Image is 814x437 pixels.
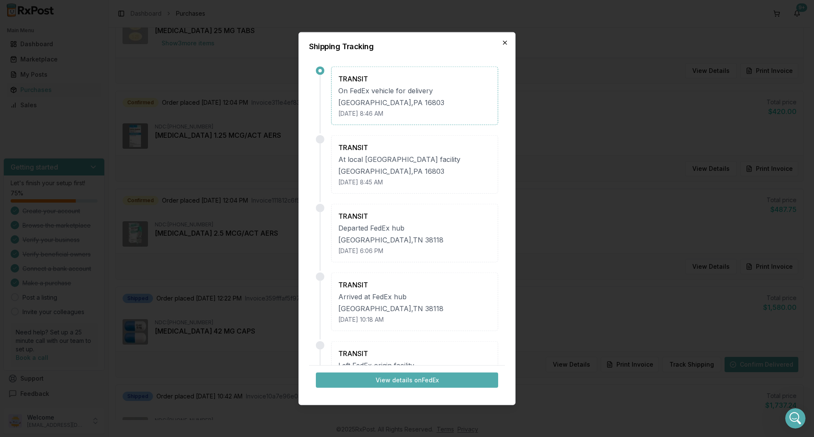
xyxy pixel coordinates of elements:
[316,373,498,388] button: View details onFedEx
[67,66,156,74] div: nothing on those other items?
[7,219,139,254] div: The pharmacy who im waiting for has that they might be the only place to have it too
[24,5,38,18] img: Profile image for Manuel
[338,211,491,221] div: TRANSIT
[7,86,163,169] div: Manuel says…
[338,109,491,117] div: [DATE] 8:46 AM
[338,223,491,233] div: Departed FedEx hub
[338,279,491,289] div: TRANSIT
[338,166,491,176] div: [GEOGRAPHIC_DATA] , PA 16803
[41,11,58,19] p: Active
[7,86,139,162] div: Im so stressed out this pharmacy is always really good at same day responses. Nothing from them. ...
[7,35,163,61] div: Manuel says…
[7,35,136,54] div: That one has been a bit difficult to find
[60,61,163,79] div: nothing on those other items?
[41,4,96,11] h1: [PERSON_NAME]
[338,234,491,245] div: [GEOGRAPHIC_DATA] , TN 38118
[785,408,806,429] iframe: Intercom live chat
[7,219,163,261] div: Manuel says…
[338,154,491,164] div: At local [GEOGRAPHIC_DATA] facility
[309,42,505,50] h2: Shipping Tracking
[338,291,491,301] div: Arrived at FedEx hub
[14,40,129,49] div: That one has been a bit difficult to find
[338,142,491,152] div: TRANSIT
[149,3,164,19] div: Close
[40,278,47,284] button: Upload attachment
[27,278,33,284] button: Gif picker
[7,169,163,219] div: JEFFREY says…
[133,3,149,19] button: Home
[338,246,491,255] div: [DATE] 6:06 PM
[338,85,491,95] div: On FedEx vehicle for delivery
[14,91,132,157] div: Im so stressed out this pharmacy is always really good at same day responses. Nothing from them. ...
[338,348,491,358] div: TRANSIT
[338,178,491,186] div: [DATE] 8:45 AM
[338,360,491,370] div: Left FedEx origin facility
[338,97,491,107] div: [GEOGRAPHIC_DATA] , PA 16803
[338,73,491,84] div: TRANSIT
[7,61,163,86] div: JEFFREY says…
[338,315,491,323] div: [DATE] 10:18 AM
[145,274,159,288] button: Send a message…
[13,278,20,284] button: Emoji picker
[6,3,22,19] button: go back
[7,260,162,274] textarea: Message…
[31,169,163,212] div: don't stress. I will wait till [DATE] but that may be the latest. Any chance you can fine [MEDICA...
[37,174,156,207] div: don't stress. I will wait till [DATE] but that may be the latest. Any chance you can fine [MEDICA...
[338,303,491,313] div: [GEOGRAPHIC_DATA] , TN 38118
[14,224,132,249] div: The pharmacy who im waiting for has that they might be the only place to have it too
